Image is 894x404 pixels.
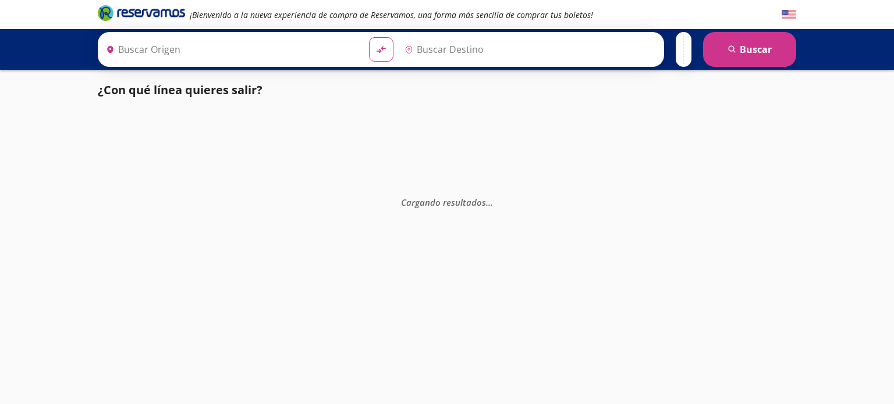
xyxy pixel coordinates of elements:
button: English [782,8,796,22]
span: . [486,196,488,208]
span: . [488,196,491,208]
input: Buscar Destino [400,35,658,64]
input: Buscar Origen [101,35,360,64]
a: Brand Logo [98,4,185,25]
em: ¡Bienvenido a la nueva experiencia de compra de Reservamos, una forma más sencilla de comprar tus... [190,9,593,20]
button: Buscar [703,32,796,67]
i: Brand Logo [98,4,185,22]
em: Cargando resultados [401,196,493,208]
span: . [491,196,493,208]
p: ¿Con qué línea quieres salir? [98,81,262,99]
